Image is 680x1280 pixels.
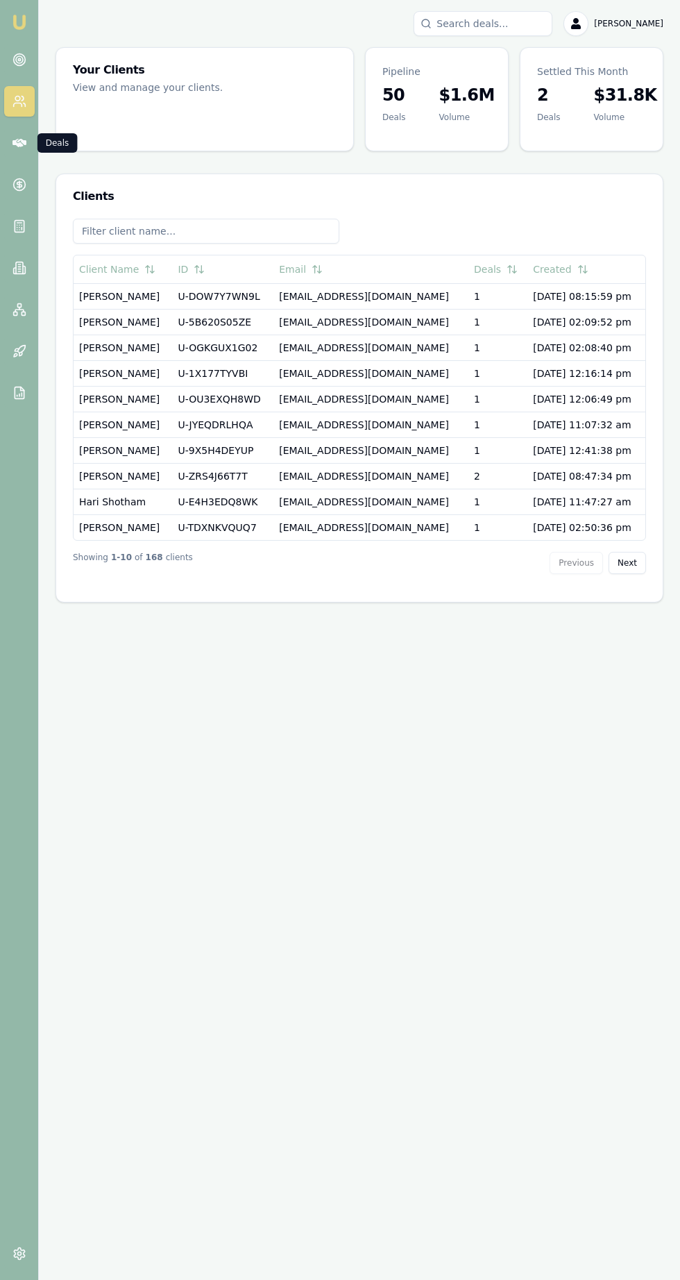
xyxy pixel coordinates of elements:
[537,112,561,123] div: Deals
[537,84,561,106] h3: 2
[74,463,172,489] td: [PERSON_NAME]
[273,335,468,360] td: [EMAIL_ADDRESS][DOMAIN_NAME]
[172,309,273,335] td: U-5B620S05ZE
[172,283,273,309] td: U-DOW7Y7WN9L
[527,309,645,335] td: [DATE] 02:09:52 pm
[414,11,552,36] input: Search deals
[468,489,527,514] td: 1
[537,65,646,78] p: Settled This Month
[382,84,406,106] h3: 50
[172,489,273,514] td: U-E4H3EDQ8WK
[73,191,646,202] h3: Clients
[146,552,163,574] strong: 168
[273,412,468,437] td: [EMAIL_ADDRESS][DOMAIN_NAME]
[111,552,132,574] strong: 1 - 10
[468,437,527,463] td: 1
[527,386,645,412] td: [DATE] 12:06:49 pm
[439,112,495,123] div: Volume
[468,283,527,309] td: 1
[74,386,172,412] td: [PERSON_NAME]
[527,437,645,463] td: [DATE] 12:41:38 pm
[73,219,339,244] input: Filter client name...
[468,412,527,437] td: 1
[594,112,657,123] div: Volume
[594,18,663,29] span: [PERSON_NAME]
[382,112,406,123] div: Deals
[74,412,172,437] td: [PERSON_NAME]
[172,463,273,489] td: U-ZRS4J66T7T
[468,514,527,540] td: 1
[594,84,657,106] h3: $31.8K
[527,463,645,489] td: [DATE] 08:47:34 pm
[172,360,273,386] td: U-1X177TYVBI
[172,386,273,412] td: U-OU3EXQH8WD
[468,463,527,489] td: 2
[273,514,468,540] td: [EMAIL_ADDRESS][DOMAIN_NAME]
[273,463,468,489] td: [EMAIL_ADDRESS][DOMAIN_NAME]
[172,514,273,540] td: U-TDXNKVQUQ7
[79,257,155,282] button: Client Name
[273,489,468,514] td: [EMAIL_ADDRESS][DOMAIN_NAME]
[273,283,468,309] td: [EMAIL_ADDRESS][DOMAIN_NAME]
[74,335,172,360] td: [PERSON_NAME]
[527,514,645,540] td: [DATE] 02:50:36 pm
[73,65,337,76] h3: Your Clients
[382,65,491,78] p: Pipeline
[37,133,78,153] div: Deals
[527,489,645,514] td: [DATE] 11:47:27 am
[273,309,468,335] td: [EMAIL_ADDRESS][DOMAIN_NAME]
[279,257,323,282] button: Email
[468,309,527,335] td: 1
[474,257,518,282] button: Deals
[74,283,172,309] td: [PERSON_NAME]
[74,489,172,514] td: Hari Shotham
[74,514,172,540] td: [PERSON_NAME]
[74,437,172,463] td: [PERSON_NAME]
[74,309,172,335] td: [PERSON_NAME]
[273,386,468,412] td: [EMAIL_ADDRESS][DOMAIN_NAME]
[439,84,495,106] h3: $1.6M
[273,437,468,463] td: [EMAIL_ADDRESS][DOMAIN_NAME]
[468,360,527,386] td: 1
[527,360,645,386] td: [DATE] 12:16:14 pm
[74,360,172,386] td: [PERSON_NAME]
[273,360,468,386] td: [EMAIL_ADDRESS][DOMAIN_NAME]
[527,412,645,437] td: [DATE] 11:07:32 am
[172,412,273,437] td: U-JYEQDRLHQA
[172,335,273,360] td: U-OGKGUX1G02
[468,335,527,360] td: 1
[73,80,337,96] p: View and manage your clients.
[468,386,527,412] td: 1
[527,335,645,360] td: [DATE] 02:08:40 pm
[73,552,193,574] div: Showing of clients
[527,283,645,309] td: [DATE] 08:15:59 pm
[178,257,205,282] button: ID
[11,14,28,31] img: emu-icon-u.png
[533,257,588,282] button: Created
[609,552,646,574] button: Next
[172,437,273,463] td: U-9X5H4DEYUP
